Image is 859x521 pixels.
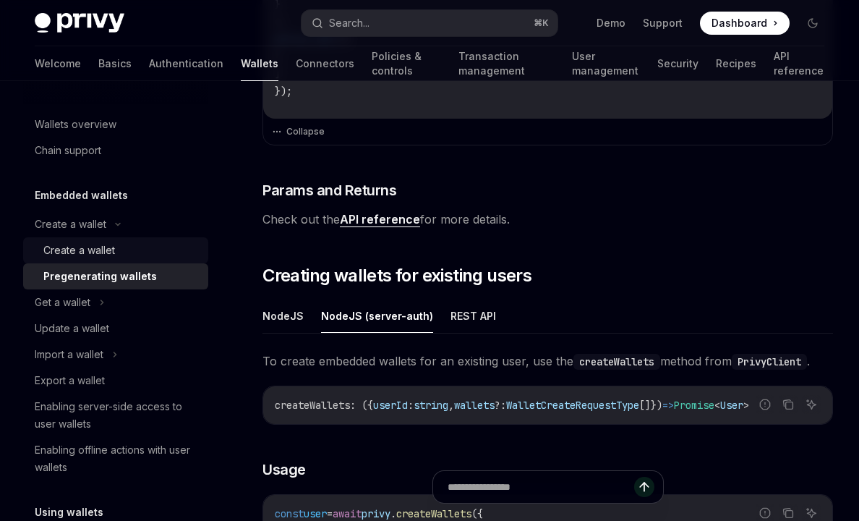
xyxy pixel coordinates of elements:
a: Recipes [716,46,756,81]
button: REST API [450,299,496,333]
a: Authentication [149,46,223,81]
span: userId [373,399,408,412]
span: []}) [639,399,662,412]
span: User [720,399,743,412]
span: > [743,399,749,412]
div: Enabling offline actions with user wallets [35,441,200,476]
a: Enabling server-side access to user wallets [23,394,208,437]
span: string [414,399,448,412]
a: User management [572,46,640,81]
a: Support [643,16,683,30]
button: Send message [634,477,654,497]
div: Update a wallet [35,320,109,337]
div: Get a wallet [35,294,90,311]
span: : [408,399,414,412]
span: => [662,399,674,412]
span: Usage [262,459,306,480]
a: API reference [774,46,824,81]
h5: Embedded wallets [35,187,128,204]
a: Demo [597,16,625,30]
h5: Using wallets [35,504,103,521]
a: Wallets overview [23,111,208,137]
div: Wallets overview [35,116,116,133]
button: NodeJS [262,299,304,333]
a: Policies & controls [372,46,441,81]
button: Search...⌘K [302,10,557,36]
span: , [448,399,454,412]
button: Report incorrect code [756,395,774,414]
button: NodeJS (server-auth) [321,299,433,333]
div: Enabling server-side access to user wallets [35,398,200,433]
div: Import a wallet [35,346,103,363]
span: Creating wallets for existing users [262,264,531,287]
span: }); [275,85,292,98]
button: Copy the contents from the code block [779,395,798,414]
span: createWallets [275,399,350,412]
div: Chain support [35,142,101,159]
a: Basics [98,46,132,81]
div: Create a wallet [43,242,115,259]
a: Dashboard [700,12,790,35]
a: Export a wallet [23,368,208,394]
span: ?: [495,399,506,412]
a: Wallets [241,46,278,81]
img: dark logo [35,13,124,33]
span: Check out the for more details. [262,209,833,229]
a: Welcome [35,46,81,81]
span: wallets [454,399,495,412]
span: WalletCreateRequestType [506,399,639,412]
a: Pregenerating wallets [23,263,208,289]
div: Pregenerating wallets [43,268,157,285]
a: Enabling offline actions with user wallets [23,437,208,480]
span: ⌘ K [534,17,549,29]
span: Params and Returns [262,180,396,200]
a: Chain support [23,137,208,164]
div: Create a wallet [35,216,106,233]
div: Export a wallet [35,372,105,389]
div: Search... [329,14,369,32]
span: : ({ [350,399,373,412]
span: < [714,399,720,412]
a: Connectors [296,46,354,81]
a: Transaction management [458,46,555,81]
code: createWallets [573,354,660,370]
a: Update a wallet [23,315,208,342]
button: Get a wallet [23,289,208,315]
a: Create a wallet [23,237,208,263]
code: PrivyClient [732,354,807,370]
button: Collapse [272,122,824,142]
button: Toggle dark mode [801,12,824,35]
button: Import a wallet [23,342,208,368]
button: Ask AI [802,395,821,414]
input: Ask a question... [448,471,634,503]
span: Promise [674,399,714,412]
span: To create embedded wallets for an existing user, use the method from . [262,351,833,371]
a: Security [657,46,698,81]
a: API reference [340,212,420,227]
button: Create a wallet [23,211,208,237]
span: Dashboard [711,16,767,30]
